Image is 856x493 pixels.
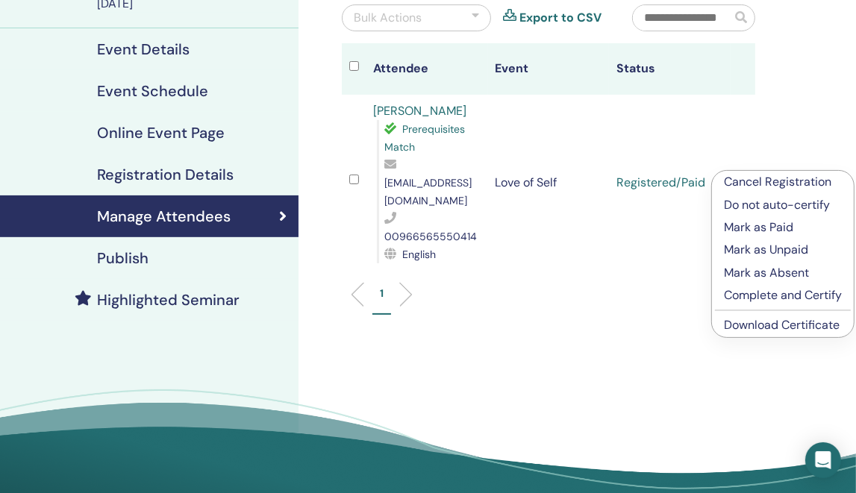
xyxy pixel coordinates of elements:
h4: Event Details [97,40,190,58]
h4: Manage Attendees [97,207,231,225]
p: Mark as Unpaid [724,241,842,259]
th: Status [609,43,731,95]
p: Do not auto-certify [724,196,842,214]
th: Event [488,43,610,95]
h4: Online Event Page [97,124,225,142]
h4: Highlighted Seminar [97,291,240,309]
th: Attendee [366,43,488,95]
h4: Publish [97,249,149,267]
p: Complete and Certify [724,286,842,304]
span: English [403,248,437,261]
a: Download Certificate [724,317,840,333]
div: Open Intercom Messenger [805,442,841,478]
p: Cancel Registration [724,173,842,191]
p: Mark as Absent [724,264,842,282]
h4: Registration Details [97,166,234,183]
td: Love of Self [488,95,610,271]
span: [EMAIL_ADDRESS][DOMAIN_NAME] [385,176,472,207]
span: Prerequisites Match [385,122,466,154]
span: 00966565550414 [385,230,478,243]
a: Export to CSV [519,9,602,27]
div: Bulk Actions [354,9,422,27]
a: [PERSON_NAME] [374,103,467,119]
p: 1 [380,286,384,301]
h4: Event Schedule [97,82,208,100]
p: Mark as Paid [724,219,842,236]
